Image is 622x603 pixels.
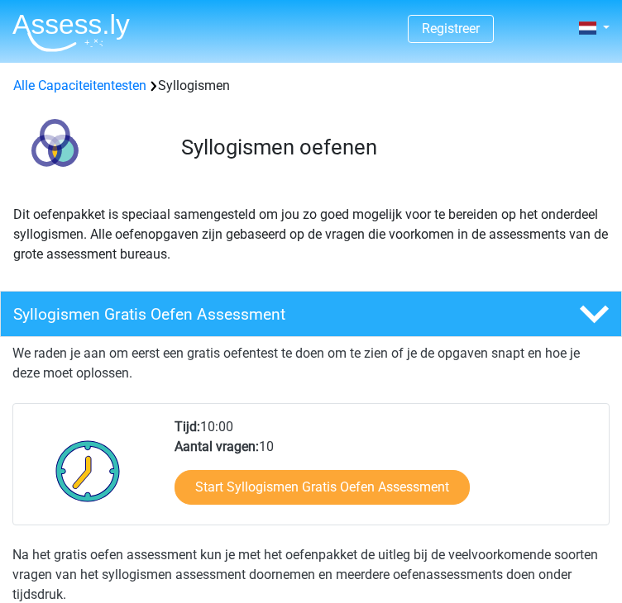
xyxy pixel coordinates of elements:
p: We raden je aan om eerst een gratis oefentest te doen om te zien of je de opgaven snapt en hoe je... [12,344,610,383]
a: Start Syllogismen Gratis Oefen Assessment [175,470,470,505]
b: Aantal vragen: [175,439,259,454]
a: Syllogismen Gratis Oefen Assessment [12,291,610,337]
b: Tijd: [175,419,200,434]
img: syllogismen [13,109,96,192]
h4: Syllogismen Gratis Oefen Assessment [13,305,505,324]
img: Klok [46,430,130,512]
a: Registreer [422,21,480,36]
div: Syllogismen [7,76,615,96]
a: Alle Capaciteitentesten [13,78,146,93]
h3: Syllogismen oefenen [181,135,596,160]
div: 10:00 10 [162,417,609,525]
p: Dit oefenpakket is speciaal samengesteld om jou zo goed mogelijk voor te bereiden op het onderdee... [13,205,609,264]
img: Assessly [12,13,130,52]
